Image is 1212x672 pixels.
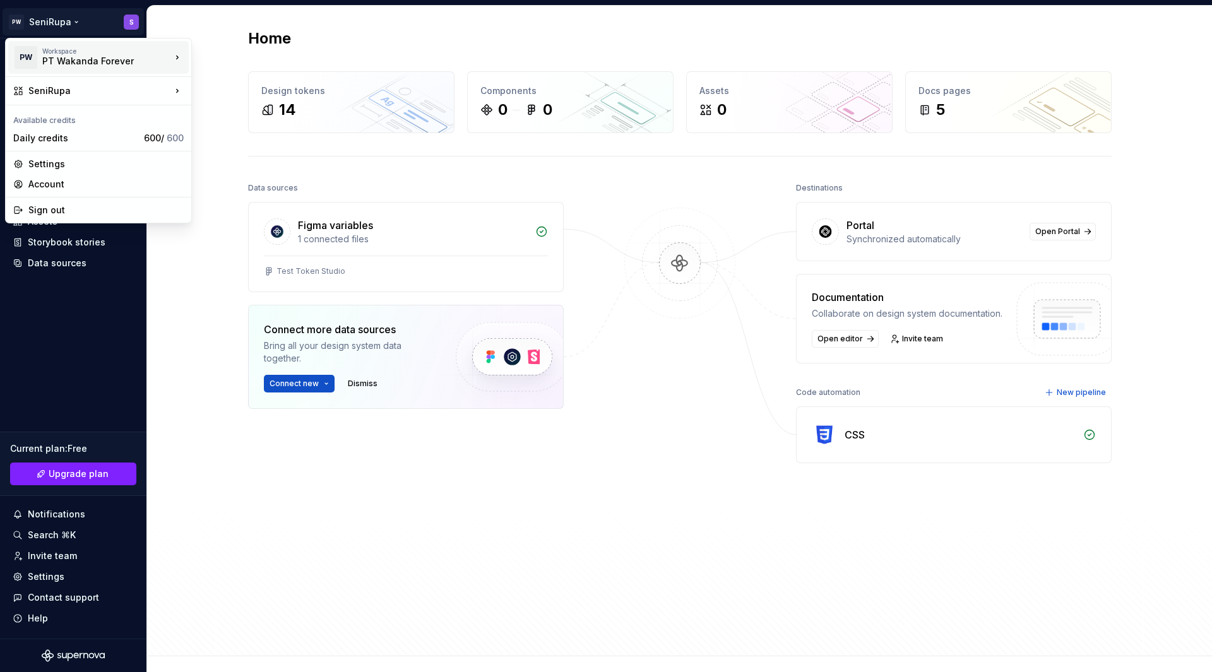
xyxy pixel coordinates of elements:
div: PT Wakanda Forever [42,55,150,68]
span: 600 / [144,133,184,143]
div: PW [15,46,37,69]
div: Settings [28,158,184,170]
span: 600 [167,133,184,143]
div: Daily credits [13,132,139,144]
div: Account [28,178,184,191]
div: Available credits [8,108,189,128]
div: SeniRupa [28,85,171,97]
div: Workspace [42,47,171,55]
div: Sign out [28,204,184,216]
